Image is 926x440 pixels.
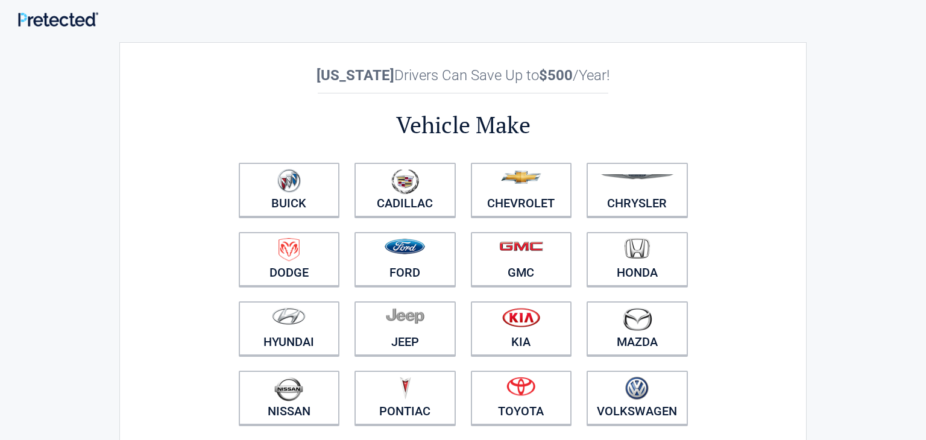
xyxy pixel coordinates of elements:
[622,307,652,331] img: mazda
[386,307,424,324] img: jeep
[18,12,98,27] img: Main Logo
[239,163,340,217] a: Buick
[539,67,573,84] b: $500
[231,67,695,84] h2: Drivers Can Save Up to /Year
[391,169,419,194] img: cadillac
[471,163,572,217] a: Chevrolet
[499,241,543,251] img: gmc
[587,232,688,286] a: Honda
[501,171,541,184] img: chevrolet
[587,301,688,356] a: Mazda
[354,163,456,217] a: Cadillac
[354,232,456,286] a: Ford
[274,377,303,401] img: nissan
[279,238,300,262] img: dodge
[399,377,411,400] img: pontiac
[600,174,674,180] img: chrysler
[272,307,306,325] img: hyundai
[625,377,649,400] img: volkswagen
[502,307,540,327] img: kia
[471,232,572,286] a: GMC
[471,301,572,356] a: Kia
[277,169,301,193] img: buick
[471,371,572,425] a: Toyota
[354,301,456,356] a: Jeep
[239,232,340,286] a: Dodge
[625,238,650,259] img: honda
[317,67,394,84] b: [US_STATE]
[239,371,340,425] a: Nissan
[385,239,425,254] img: ford
[354,371,456,425] a: Pontiac
[506,377,535,396] img: toyota
[231,110,695,140] h2: Vehicle Make
[239,301,340,356] a: Hyundai
[587,163,688,217] a: Chrysler
[587,371,688,425] a: Volkswagen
